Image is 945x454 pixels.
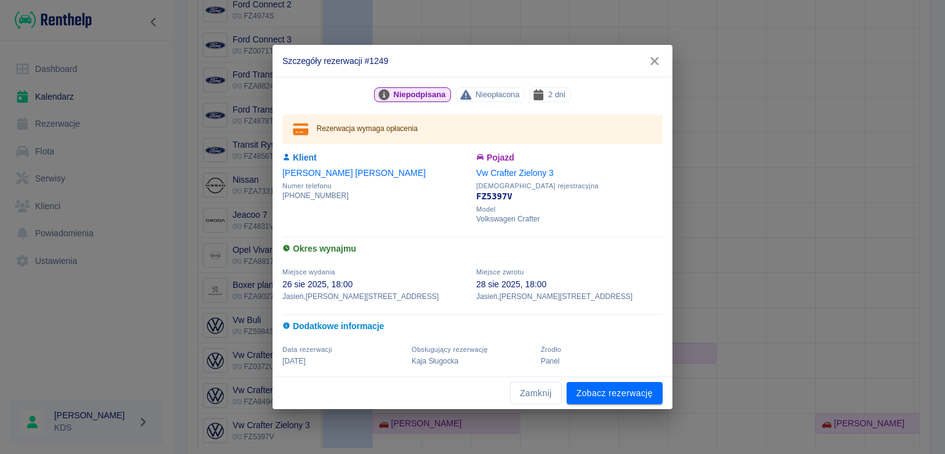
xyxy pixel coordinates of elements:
[282,168,426,178] a: [PERSON_NAME] [PERSON_NAME]
[510,382,562,405] button: Zamknij
[317,118,418,140] div: Rezerwacja wymaga opłacenia
[282,346,332,353] span: Data rezerwacji
[541,346,561,353] span: Żrodło
[476,213,663,225] p: Volkswagen Crafter
[273,45,672,77] h2: Szczegóły rezerwacji #1249
[282,291,469,302] p: Jasień , [PERSON_NAME][STREET_ADDRESS]
[389,88,451,101] span: Niepodpisana
[282,268,335,276] span: Miejsce wydania
[476,205,663,213] span: Model
[412,356,533,367] p: Kaja Sługocka
[476,151,663,164] h6: Pojazd
[476,168,554,178] a: Vw Crafter Zielony 3
[282,356,404,367] p: [DATE]
[476,291,663,302] p: Jasień , [PERSON_NAME][STREET_ADDRESS]
[476,278,663,291] p: 28 sie 2025, 18:00
[282,242,663,255] h6: Okres wynajmu
[282,320,663,333] h6: Dodatkowe informacje
[476,268,524,276] span: Miejsce zwrotu
[471,88,525,101] span: Nieopłacona
[412,346,488,353] span: Obsługujący rezerwację
[567,382,663,405] a: Zobacz rezerwację
[476,182,663,190] span: [DEMOGRAPHIC_DATA] rejestracyjna
[282,182,469,190] span: Numer telefonu
[282,278,469,291] p: 26 sie 2025, 18:00
[476,190,663,203] p: FZ5397V
[282,151,469,164] h6: Klient
[543,88,570,101] span: 2 dni
[541,356,663,367] p: Panel
[282,190,469,201] p: [PHONE_NUMBER]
